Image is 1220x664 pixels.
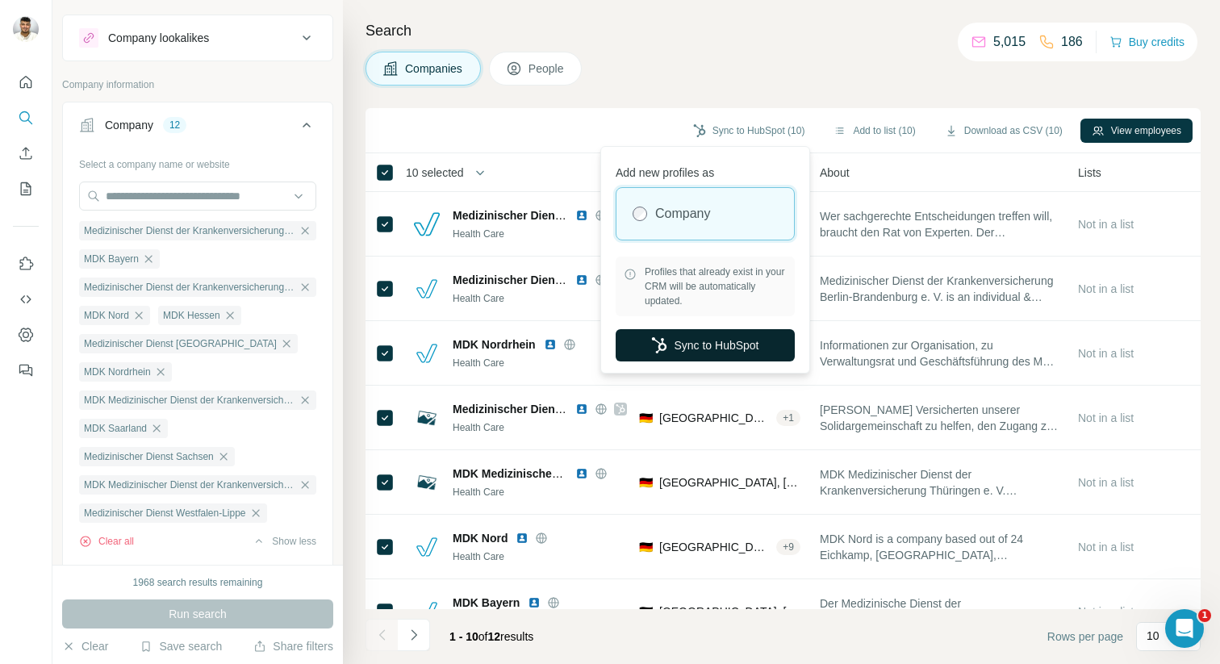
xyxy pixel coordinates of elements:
button: Quick start [13,68,39,97]
button: Buy credits [1109,31,1184,53]
img: Avatar [13,16,39,42]
span: 🇩🇪 [639,539,653,555]
button: Use Surfe API [13,285,39,314]
span: [GEOGRAPHIC_DATA], [GEOGRAPHIC_DATA] [659,539,770,555]
span: [GEOGRAPHIC_DATA], [GEOGRAPHIC_DATA] [659,603,800,620]
span: results [449,630,533,643]
span: Not in a list [1078,476,1134,489]
span: [PERSON_NAME] Versicherten unserer Solidargemeinschaft zu helfen, den Zugang zur benötigten Verso... [820,402,1059,434]
button: Company lookalikes [63,19,332,57]
div: Health Care [453,227,627,241]
button: Use Surfe on LinkedIn [13,249,39,278]
span: Der Medizinische Dienst der Krankenversicherung in [GEOGRAPHIC_DATA] (MDK Bayern) ist der sozialm... [820,595,1059,628]
button: Show less [253,534,316,549]
span: MDK Bayern [84,252,139,266]
button: My lists [13,174,39,203]
button: Navigate to next page [398,619,430,651]
img: LinkedIn logo [516,532,529,545]
span: MDK Medizinischer Dienst der Krankenversicherung Thüringen e. V. Regionalzentrum [GEOGRAPHIC_DATA... [820,466,1059,499]
span: Not in a list [1078,282,1134,295]
span: [GEOGRAPHIC_DATA], [GEOGRAPHIC_DATA] [659,410,770,426]
span: MDK Nordrhein [453,336,536,353]
span: Not in a list [1078,347,1134,360]
span: Medizinischer Dienst Westfalen-Lippe [453,403,655,416]
div: Health Care [453,291,627,306]
span: 🇩🇪 [639,474,653,491]
span: [GEOGRAPHIC_DATA], [GEOGRAPHIC_DATA] [659,474,800,491]
h4: Search [366,19,1201,42]
button: Company12 [63,106,332,151]
div: Company [105,117,153,133]
span: Companies [405,61,464,77]
p: Company information [62,77,333,92]
div: Select a company name or website [79,151,316,172]
div: Company lookalikes [108,30,209,46]
span: 1 [1198,609,1211,622]
span: 🇩🇪 [639,603,653,620]
iframe: Intercom live chat [1165,609,1204,648]
span: Medizinischer Dienst der Krankenversicherung Berlin-Brandenburg e V [84,280,295,294]
button: Download as CSV (10) [934,119,1074,143]
div: + 1 [776,411,800,425]
span: Not in a list [1078,605,1134,618]
div: Health Care [453,549,627,564]
img: LinkedIn logo [575,209,588,222]
button: Dashboard [13,320,39,349]
p: 10 [1147,628,1159,644]
span: Rows per page [1047,629,1123,645]
span: Medizinischer Dienst [GEOGRAPHIC_DATA] [453,209,689,222]
span: MDK Saarland [84,421,147,436]
span: Not in a list [1078,218,1134,231]
span: Medizinischer Dienst Sachsen [84,449,214,464]
span: MDK Bayern [453,595,520,611]
label: Company [655,204,710,223]
img: LinkedIn logo [544,338,557,351]
span: MDK Medizinischer Dienst der Krankenversicherung [GEOGRAPHIC_DATA] [84,393,295,407]
span: Lists [1078,165,1101,181]
img: Logo of MDK Nordrhein [414,340,440,366]
button: Clear all [79,534,134,549]
button: Enrich CSV [13,139,39,168]
span: MDK Nord is a company based out of 24 Eichkamp, [GEOGRAPHIC_DATA], [GEOGRAPHIC_DATA], [GEOGRAPHIC... [820,531,1059,563]
span: Wer sachgerechte Entscheidungen treffen will, braucht den Rat von Experten. Der Medizinische Dien... [820,208,1059,240]
span: Profiles that already exist in your CRM will be automatically updated. [645,265,787,308]
span: 🇩🇪 [639,410,653,426]
span: People [529,61,566,77]
img: LinkedIn logo [528,596,541,609]
span: 10 selected [406,165,464,181]
p: 5,015 [993,32,1026,52]
span: MDK Medizinischer Dienst der Krankenversicherung Thüringen e V Regionalzentrum [GEOGRAPHIC_DATA] [453,467,1031,480]
img: LinkedIn logo [575,467,588,480]
p: Add new profiles as [616,158,795,181]
span: Medizinischer Dienst [GEOGRAPHIC_DATA] [84,336,277,351]
button: Sync to HubSpot [616,329,795,361]
button: Feedback [13,356,39,385]
span: 1 - 10 [449,630,478,643]
p: 186 [1061,32,1083,52]
img: Logo of MDK Nord [414,534,440,560]
span: MDK Nord [453,530,508,546]
div: Health Care [453,356,627,370]
span: Not in a list [1078,541,1134,553]
span: 12 [488,630,501,643]
button: Add to list (10) [822,119,926,143]
span: MDK Medizinischer Dienst der Krankenversicherung Thüringen e V Regionalzentrum [GEOGRAPHIC_DATA] [84,478,295,492]
img: Logo of MDK Bayern [414,599,440,624]
button: Share filters [253,638,333,654]
span: MDK Nord [84,308,129,323]
div: + 9 [776,540,800,554]
div: 12 [163,118,186,132]
div: Health Care [453,485,627,499]
img: Logo of Medizinischer Dienst Westfalen-Lippe [414,405,440,431]
span: Informationen zur Organisation, zu Verwaltungsrat und Geschäftsführung des MDK Nordrhein sowie zu... [820,337,1059,370]
img: LinkedIn logo [575,274,588,286]
button: Clear [62,638,108,654]
button: View employees [1080,119,1193,143]
span: Medizinischer Dienst Westfalen-Lippe [84,506,246,520]
div: 1968 search results remaining [133,575,263,590]
button: Search [13,103,39,132]
img: Logo of MDK Medizinischer Dienst der Krankenversicherung Thüringen e V Regionalzentrum Mühlhausen [414,470,440,495]
span: Medizinischer Dienst der Krankenversicherung Baden [84,223,295,238]
span: of [478,630,488,643]
span: Medizinischer Dienst der Krankenversicherung Berlin-Brandenburg e. V. is an individual & family s... [820,273,1059,305]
